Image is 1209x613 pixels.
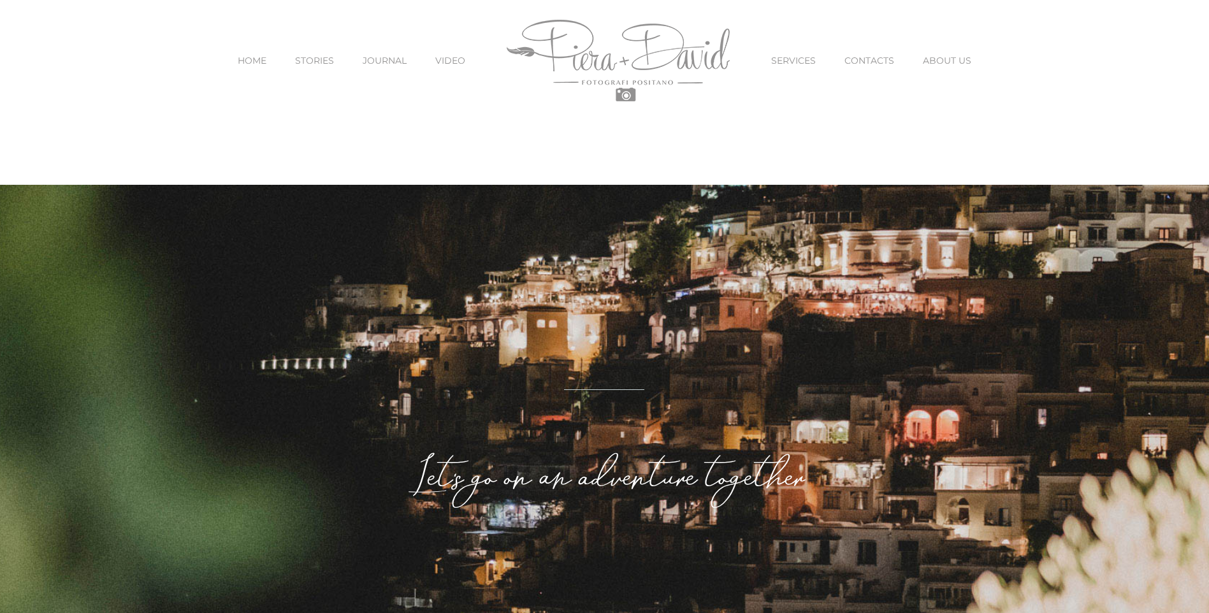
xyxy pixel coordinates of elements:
span: JOURNAL [363,56,407,65]
a: VIDEO [435,34,465,87]
a: ABOUT US [923,34,971,87]
span: VIDEO [435,56,465,65]
a: SERVICES [771,34,816,87]
a: STORIES [295,34,334,87]
span: ABOUT US [923,56,971,65]
a: HOME [238,34,266,87]
span: SERVICES [771,56,816,65]
span: STORIES [295,56,334,65]
a: CONTACTS [844,34,894,87]
span: CONTACTS [844,56,894,65]
img: Piera Plus David Photography Positano Logo [507,20,730,101]
span: HOME [238,56,266,65]
a: JOURNAL [363,34,407,87]
em: Let's go on an adventure together [407,461,801,503]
